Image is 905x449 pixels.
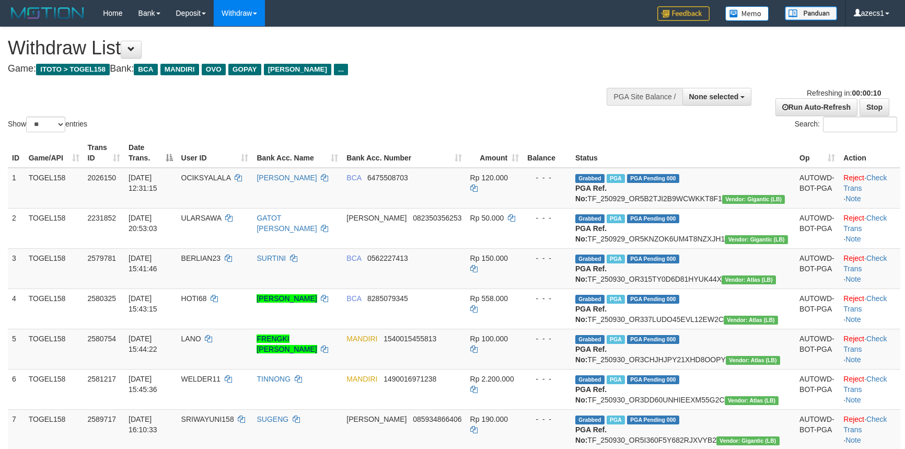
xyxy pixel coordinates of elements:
a: Check Trans [843,335,887,353]
a: Note [845,315,861,324]
a: Check Trans [843,375,887,394]
span: PGA Pending [627,375,679,384]
a: Check Trans [843,415,887,434]
span: PGA Pending [627,335,679,344]
span: BCA [134,64,157,75]
td: 2 [8,208,25,248]
span: Rp 190.000 [470,415,508,423]
a: SUGENG [257,415,288,423]
span: OCIKSYALALA [181,174,231,182]
td: TOGEL158 [25,168,84,209]
span: [DATE] 20:53:03 [129,214,157,233]
th: Trans ID: activate to sort column ascending [84,138,125,168]
span: [DATE] 15:43:15 [129,294,157,313]
div: - - - [527,414,567,424]
td: TOGEL158 [25,248,84,289]
span: Grabbed [575,295,605,304]
a: [PERSON_NAME] [257,174,317,182]
span: HOTI68 [181,294,207,303]
b: PGA Ref. No: [575,385,607,404]
span: [DATE] 15:44:22 [129,335,157,353]
select: Showentries [26,117,65,132]
td: · · [839,208,900,248]
span: Copy 8285079345 to clipboard [367,294,408,303]
a: Note [845,235,861,243]
span: 2580325 [88,294,117,303]
a: FRENGKI [PERSON_NAME] [257,335,317,353]
th: Bank Acc. Number: activate to sort column ascending [342,138,466,168]
span: Grabbed [575,416,605,424]
span: Copy 0562227413 to clipboard [367,254,408,262]
div: - - - [527,293,567,304]
a: Reject [843,375,864,383]
a: Reject [843,415,864,423]
td: · · [839,369,900,409]
td: TOGEL158 [25,369,84,409]
span: Vendor URL: https://dashboard.q2checkout.com/secure [725,396,779,405]
h4: Game: Bank: [8,64,593,74]
span: Vendor URL: https://dashboard.q2checkout.com/secure [716,436,780,445]
th: Game/API: activate to sort column ascending [25,138,84,168]
span: [DATE] 15:45:36 [129,375,157,394]
img: panduan.png [785,6,837,20]
span: Copy 1490016971238 to clipboard [384,375,436,383]
td: TOGEL158 [25,208,84,248]
img: Button%20Memo.svg [725,6,769,21]
th: Action [839,138,900,168]
span: [PERSON_NAME] [346,415,407,423]
span: Grabbed [575,255,605,263]
span: ... [334,64,348,75]
a: Check Trans [843,254,887,273]
a: Check Trans [843,174,887,192]
span: Copy 6475508703 to clipboard [367,174,408,182]
td: TF_250930_OR337LUDO45EVL12EW2C [571,289,795,329]
span: OVO [202,64,226,75]
span: Vendor URL: https://dashboard.q2checkout.com/secure [722,195,785,204]
span: Copy 1540015455813 to clipboard [384,335,436,343]
span: PGA Pending [627,416,679,424]
a: Check Trans [843,214,887,233]
div: - - - [527,172,567,183]
b: PGA Ref. No: [575,264,607,283]
td: TOGEL158 [25,329,84,369]
td: TF_250929_OR5B2TJI2B9WCWKKT8F1 [571,168,795,209]
label: Show entries [8,117,87,132]
th: Op: activate to sort column ascending [795,138,839,168]
th: Balance [523,138,571,168]
b: PGA Ref. No: [575,184,607,203]
a: Stop [860,98,889,116]
td: TF_250930_OR3DD60UNHIEEXM55G2C [571,369,795,409]
a: Note [845,396,861,404]
th: User ID: activate to sort column ascending [177,138,253,168]
b: PGA Ref. No: [575,425,607,444]
span: Vendor URL: https://dashboard.q2checkout.com/secure [724,316,778,325]
td: TOGEL158 [25,289,84,329]
span: Marked by azecs1 [607,375,625,384]
td: TF_250930_OR3CHJHJPY21XHD8OOPY [571,329,795,369]
td: 1 [8,168,25,209]
a: SURTINI [257,254,286,262]
span: [PERSON_NAME] [346,214,407,222]
a: Reject [843,294,864,303]
span: ITOTO > TOGEL158 [36,64,110,75]
input: Search: [823,117,897,132]
span: [DATE] 15:41:46 [129,254,157,273]
div: PGA Site Balance / [607,88,682,106]
div: - - - [527,213,567,223]
a: GATOT [PERSON_NAME] [257,214,317,233]
a: Note [845,275,861,283]
td: 6 [8,369,25,409]
td: TF_250930_OR315TY0D6D81HYUK44X [571,248,795,289]
th: Date Trans.: activate to sort column descending [124,138,177,168]
span: 2231852 [88,214,117,222]
div: - - - [527,333,567,344]
th: Amount: activate to sort column ascending [466,138,524,168]
span: [DATE] 16:10:33 [129,415,157,434]
span: Grabbed [575,375,605,384]
span: Rp 50.000 [470,214,504,222]
span: Marked by azecs1 [607,174,625,183]
td: · · [839,289,900,329]
span: PGA Pending [627,214,679,223]
a: Check Trans [843,294,887,313]
span: BCA [346,294,361,303]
